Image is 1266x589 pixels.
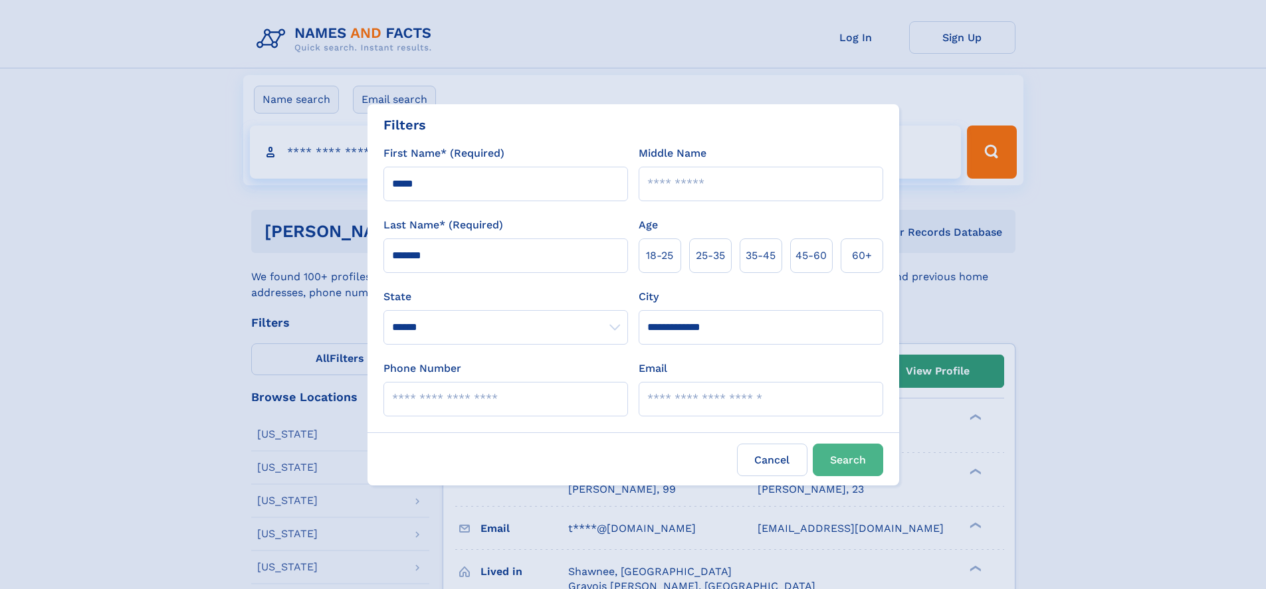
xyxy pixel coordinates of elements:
label: Cancel [737,444,807,476]
label: Middle Name [639,145,706,161]
label: City [639,289,659,305]
label: Phone Number [383,361,461,377]
label: Age [639,217,658,233]
button: Search [813,444,883,476]
label: Last Name* (Required) [383,217,503,233]
span: 35‑45 [746,248,776,264]
span: 60+ [852,248,872,264]
label: First Name* (Required) [383,145,504,161]
label: State [383,289,628,305]
div: Filters [383,115,426,135]
span: 25‑35 [696,248,725,264]
span: 45‑60 [795,248,827,264]
label: Email [639,361,667,377]
span: 18‑25 [646,248,673,264]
